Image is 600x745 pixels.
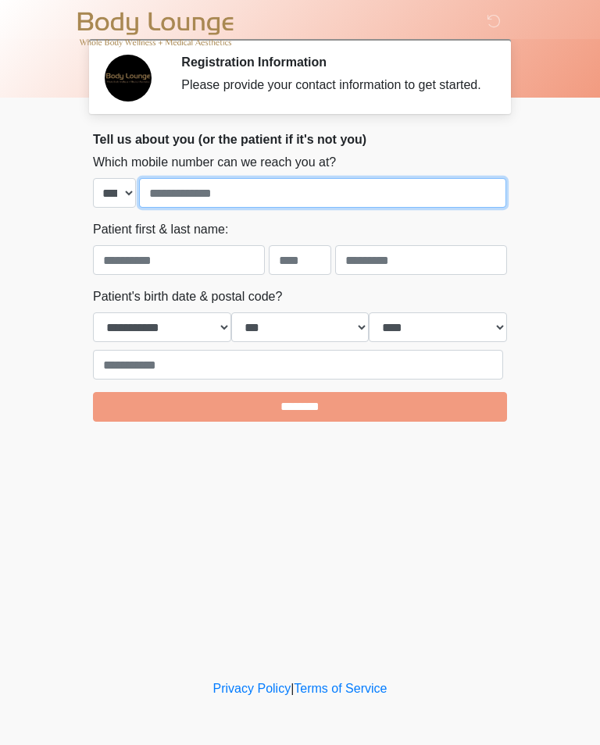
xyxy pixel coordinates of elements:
[291,682,294,695] a: |
[181,76,484,94] div: Please provide your contact information to get started.
[105,55,152,102] img: Agent Avatar
[93,132,507,147] h2: Tell us about you (or the patient if it's not you)
[294,682,387,695] a: Terms of Service
[213,682,291,695] a: Privacy Policy
[93,287,282,306] label: Patient's birth date & postal code?
[93,153,336,172] label: Which mobile number can we reach you at?
[181,55,484,70] h2: Registration Information
[77,12,234,48] img: Body Lounge Park Cities Logo
[93,220,228,239] label: Patient first & last name:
